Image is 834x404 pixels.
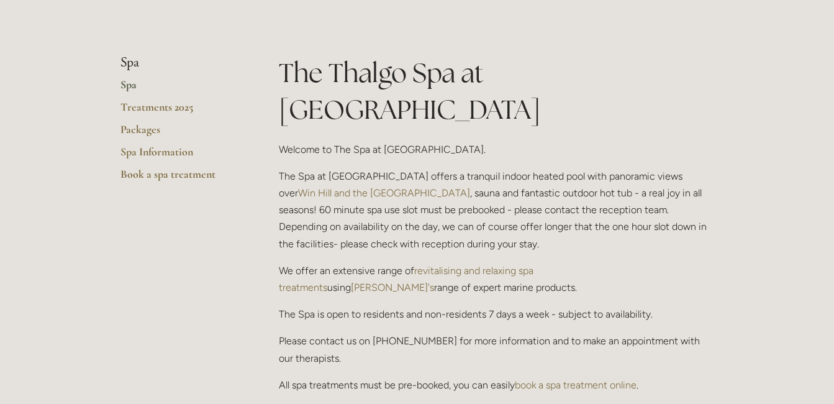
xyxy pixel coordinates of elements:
a: [PERSON_NAME]'s [351,282,434,293]
li: Spa [120,55,239,71]
a: Spa Information [120,145,239,167]
a: Packages [120,122,239,145]
p: The Spa is open to residents and non-residents 7 days a week - subject to availability. [279,306,714,323]
h1: The Thalgo Spa at [GEOGRAPHIC_DATA] [279,55,714,128]
p: We offer an extensive range of using range of expert marine products. [279,262,714,296]
p: The Spa at [GEOGRAPHIC_DATA] offers a tranquil indoor heated pool with panoramic views over , sau... [279,168,714,252]
p: Welcome to The Spa at [GEOGRAPHIC_DATA]. [279,141,714,158]
a: Book a spa treatment [120,167,239,190]
a: book a spa treatment online [515,379,637,391]
a: Treatments 2025 [120,100,239,122]
p: Please contact us on [PHONE_NUMBER] for more information and to make an appointment with our ther... [279,333,714,366]
a: Spa [120,78,239,100]
a: Win Hill and the [GEOGRAPHIC_DATA] [298,187,470,199]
